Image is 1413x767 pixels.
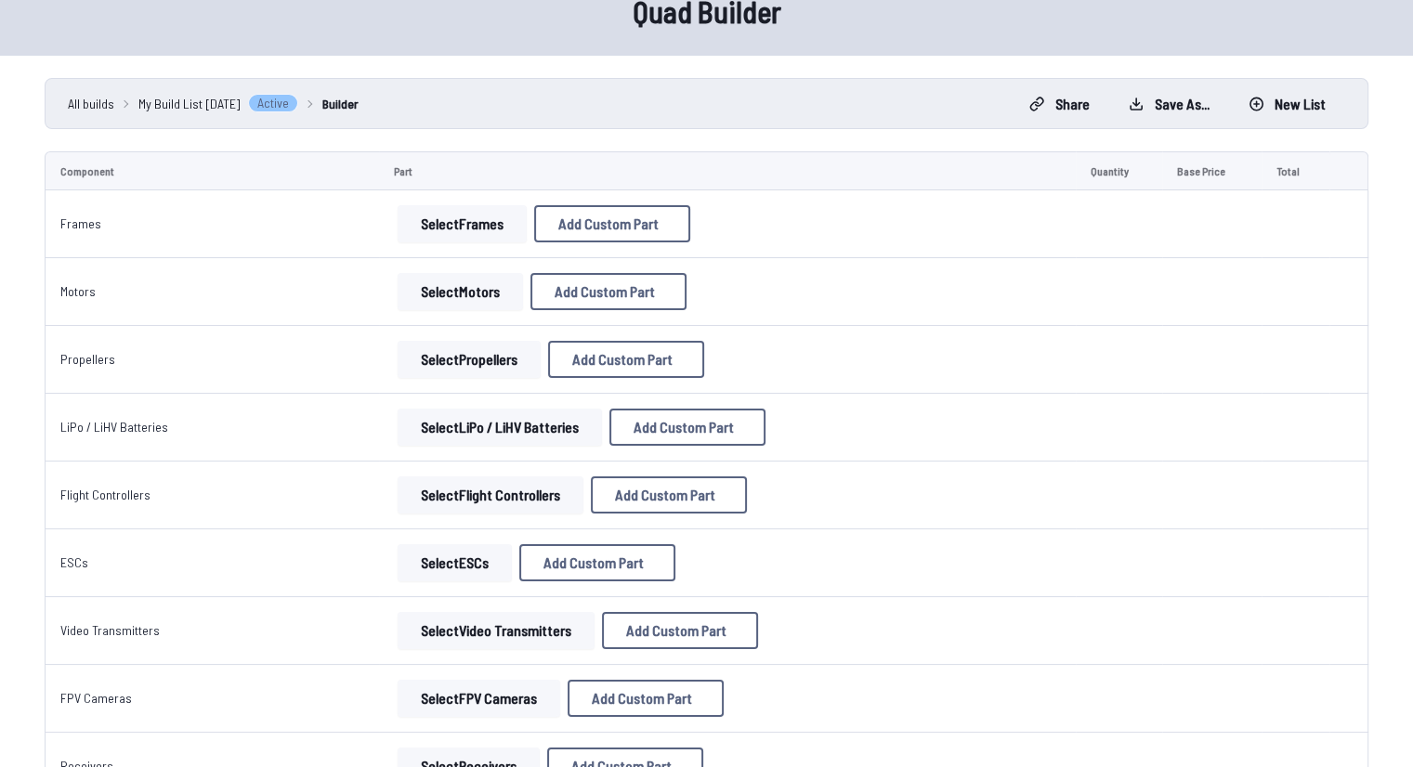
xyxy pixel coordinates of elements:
a: Propellers [60,351,115,367]
a: SelectVideo Transmitters [394,612,598,649]
button: New List [1233,89,1341,119]
a: Motors [60,283,96,299]
button: Add Custom Part [548,341,704,378]
a: SelectFPV Cameras [394,680,564,717]
button: SelectMotors [398,273,523,310]
span: Add Custom Part [626,623,726,638]
button: Add Custom Part [519,544,675,581]
a: LiPo / LiHV Batteries [60,419,168,435]
span: Add Custom Part [558,216,659,231]
a: SelectLiPo / LiHV Batteries [394,409,606,446]
span: Add Custom Part [615,487,715,502]
button: Save as... [1113,89,1225,119]
span: Active [248,94,298,112]
a: Builder [322,94,359,113]
button: SelectFrames [398,205,527,242]
td: Base Price [1162,151,1262,190]
button: Add Custom Part [602,612,758,649]
a: FPV Cameras [60,690,132,706]
a: Flight Controllers [60,487,150,502]
td: Component [45,151,379,190]
span: Add Custom Part [634,420,734,435]
button: Add Custom Part [534,205,690,242]
a: My Build List [DATE]Active [138,94,298,113]
span: My Build List [DATE] [138,94,241,113]
button: Share [1014,89,1106,119]
button: Add Custom Part [609,409,765,446]
a: SelectMotors [394,273,527,310]
button: Add Custom Part [530,273,687,310]
span: Add Custom Part [572,352,673,367]
a: Frames [60,215,101,231]
a: Video Transmitters [60,622,160,638]
span: Add Custom Part [592,691,692,706]
button: SelectLiPo / LiHV Batteries [398,409,602,446]
a: All builds [68,94,114,113]
button: SelectPropellers [398,341,541,378]
button: SelectFlight Controllers [398,476,583,513]
a: ESCs [60,554,88,570]
a: SelectESCs [394,544,516,581]
td: Part [379,151,1076,190]
button: Add Custom Part [568,680,724,717]
a: SelectFlight Controllers [394,476,587,513]
span: Add Custom Part [555,284,655,299]
button: SelectFPV Cameras [398,680,560,717]
td: Total [1262,151,1329,190]
a: SelectFrames [394,205,530,242]
button: SelectVideo Transmitters [398,612,595,649]
td: Quantity [1076,151,1162,190]
span: Add Custom Part [543,555,644,570]
button: Add Custom Part [591,476,747,513]
button: SelectESCs [398,544,512,581]
a: SelectPropellers [394,341,544,378]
